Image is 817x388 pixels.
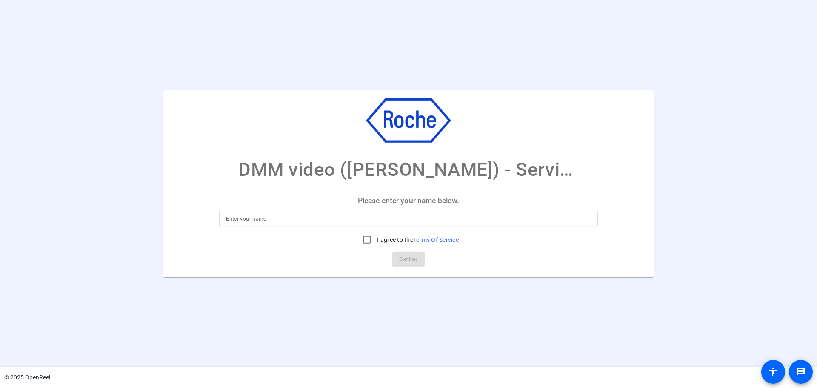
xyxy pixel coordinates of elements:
img: company-logo [366,98,451,142]
mat-icon: accessibility [768,367,778,377]
p: DMM video ([PERSON_NAME]) - Service Excellence [238,155,579,183]
input: Enter your name [226,214,591,224]
div: © 2025 OpenReel [4,373,50,382]
label: I agree to the [375,236,459,244]
a: Terms Of Service [413,236,459,243]
p: Please enter your name below. [212,190,605,210]
mat-icon: message [796,367,806,377]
